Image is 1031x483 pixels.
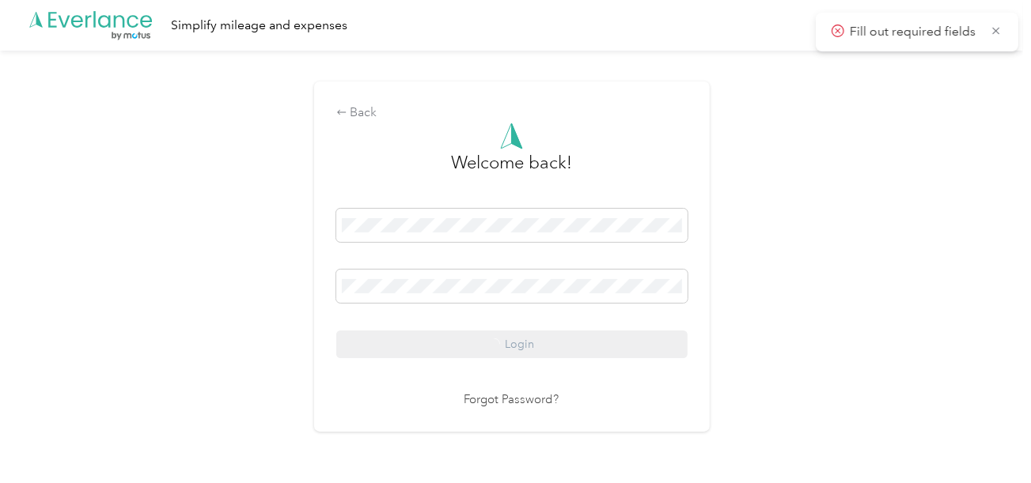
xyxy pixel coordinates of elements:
p: Fill out required fields [850,22,980,42]
h3: greeting [451,149,572,192]
a: Forgot Password? [464,391,559,409]
div: Back [336,104,688,123]
iframe: Everlance-gr Chat Button Frame [942,394,1031,483]
div: Simplify mileage and expenses [171,16,347,36]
